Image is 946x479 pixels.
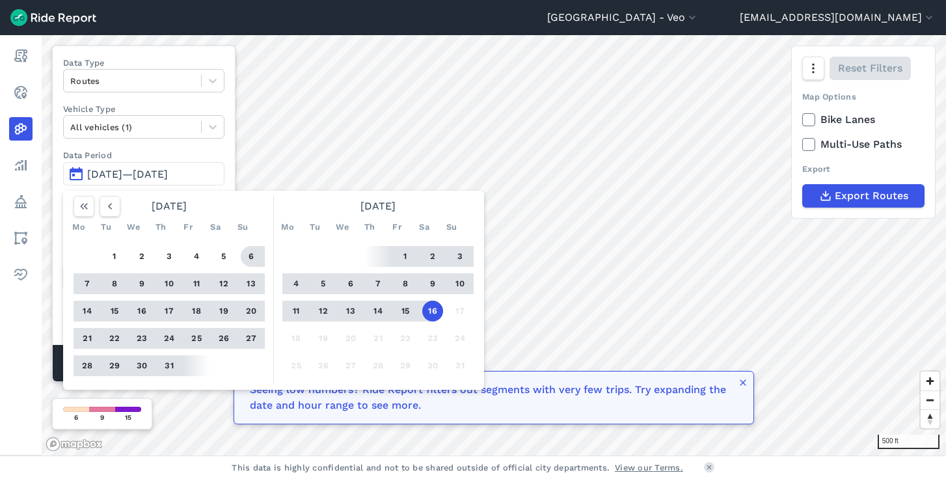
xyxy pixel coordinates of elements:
button: 7 [77,273,98,294]
button: 2 [422,246,443,267]
button: Zoom out [921,390,939,409]
button: 15 [395,301,416,322]
label: Vehicle Type [63,103,224,115]
button: Reset Filters [830,57,911,80]
div: Mo [68,217,89,238]
button: 17 [450,301,470,322]
div: Matched Trips [53,345,235,381]
button: 27 [340,355,361,376]
a: View our Terms. [615,461,683,474]
div: Sa [205,217,226,238]
button: 4 [286,273,306,294]
button: 5 [213,246,234,267]
button: 8 [104,273,125,294]
button: 16 [131,301,152,322]
button: 31 [159,355,180,376]
button: 17 [159,301,180,322]
button: 16 [422,301,443,322]
button: 20 [340,328,361,349]
div: Tu [96,217,116,238]
button: 31 [450,355,470,376]
button: 21 [368,328,388,349]
button: 5 [313,273,334,294]
a: Health [9,263,33,286]
label: Bike Lanes [802,112,925,128]
a: Mapbox logo [46,437,103,452]
button: 3 [450,246,470,267]
span: Reset Filters [838,61,902,76]
button: 23 [131,328,152,349]
button: 26 [213,328,234,349]
div: Sa [414,217,435,238]
button: Reset bearing to north [921,409,939,428]
div: Fr [178,217,198,238]
button: 13 [340,301,361,322]
button: 11 [286,301,306,322]
button: 30 [422,355,443,376]
button: 15 [104,301,125,322]
span: Export Routes [835,188,908,204]
button: 3 [159,246,180,267]
button: 18 [186,301,207,322]
button: 24 [159,328,180,349]
button: 26 [313,355,334,376]
button: 22 [395,328,416,349]
label: Data Type [63,57,224,69]
button: 20 [241,301,262,322]
button: 27 [241,328,262,349]
button: 25 [186,328,207,349]
button: 10 [450,273,470,294]
button: 28 [368,355,388,376]
button: 24 [450,328,470,349]
button: [DATE]—[DATE] [63,162,224,185]
div: Su [441,217,462,238]
button: 23 [422,328,443,349]
div: Su [232,217,253,238]
button: 29 [104,355,125,376]
button: 9 [422,273,443,294]
div: Export [802,163,925,175]
button: 1 [395,246,416,267]
canvas: Map [42,35,946,456]
label: Multi-Use Paths [802,137,925,152]
button: [GEOGRAPHIC_DATA] - Veo [547,10,699,25]
button: 14 [77,301,98,322]
button: 14 [368,301,388,322]
button: 7 [368,273,388,294]
span: [DATE]—[DATE] [87,168,168,180]
a: Heatmaps [9,117,33,141]
button: 11 [186,273,207,294]
a: Analyze [9,154,33,177]
button: 28 [77,355,98,376]
button: 30 [131,355,152,376]
img: Ride Report [10,9,96,26]
div: Map Options [802,90,925,103]
div: Fr [386,217,407,238]
a: Areas [9,226,33,250]
button: 19 [213,301,234,322]
button: 6 [340,273,361,294]
button: 6 [241,246,262,267]
div: Th [359,217,380,238]
button: 9 [131,273,152,294]
button: [EMAIL_ADDRESS][DOMAIN_NAME] [740,10,936,25]
a: Policy [9,190,33,213]
div: Mo [277,217,298,238]
button: 19 [313,328,334,349]
button: Export Routes [802,184,925,208]
label: Data Period [63,149,224,161]
button: 21 [77,328,98,349]
div: [DATE] [277,196,479,217]
div: We [123,217,144,238]
button: 10 [159,273,180,294]
button: 1 [104,246,125,267]
button: 25 [286,355,306,376]
button: 29 [395,355,416,376]
button: 18 [286,328,306,349]
button: 12 [313,301,334,322]
button: 13 [241,273,262,294]
button: 8 [395,273,416,294]
button: 2 [131,246,152,267]
div: 500 ft [878,435,939,449]
a: Report [9,44,33,68]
